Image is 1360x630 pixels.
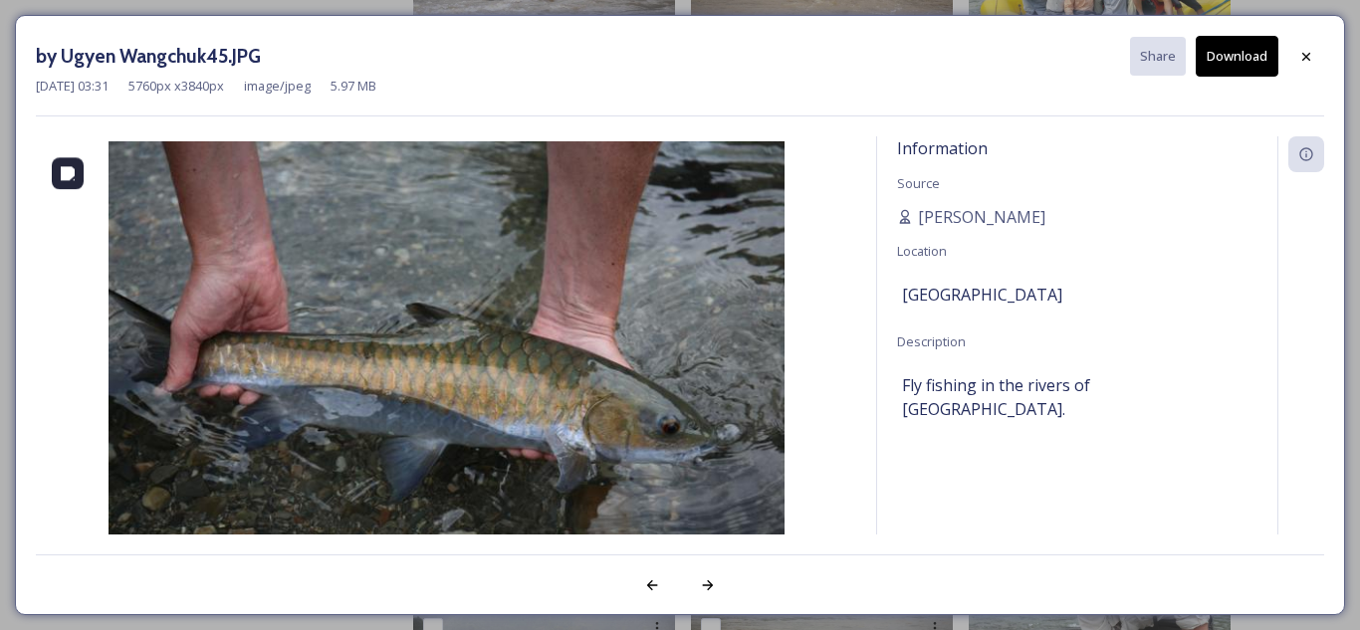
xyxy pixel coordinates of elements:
[897,242,947,260] span: Location
[36,42,261,71] h3: by Ugyen Wangchuk45.JPG
[1196,36,1278,77] button: Download
[244,77,311,96] span: image/jpeg
[36,141,856,592] img: by%2520Ugyen%2520Wangchuk45.JPG
[897,137,988,159] span: Information
[918,205,1045,229] span: [PERSON_NAME]
[1130,37,1186,76] button: Share
[897,174,940,192] span: Source
[902,373,1252,421] span: Fly fishing in the rivers of [GEOGRAPHIC_DATA].
[36,77,109,96] span: [DATE] 03:31
[897,332,966,350] span: Description
[331,77,376,96] span: 5.97 MB
[902,283,1062,307] span: [GEOGRAPHIC_DATA]
[128,77,224,96] span: 5760 px x 3840 px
